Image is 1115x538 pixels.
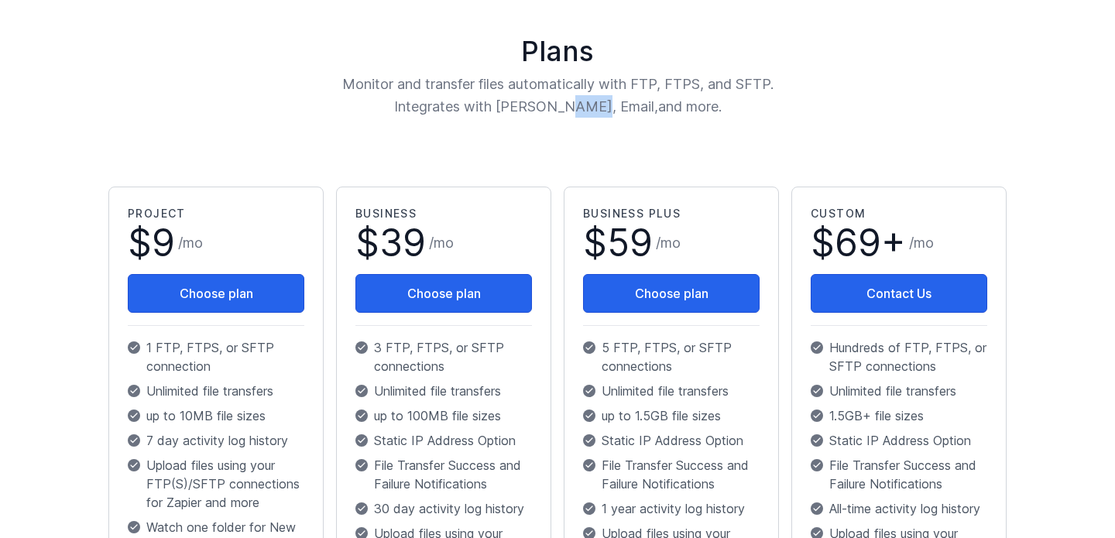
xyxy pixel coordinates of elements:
h2: Project [128,206,304,221]
p: 5 FTP, FTPS, or SFTP connections [583,338,760,375]
p: 7 day activity log history [128,431,304,450]
p: Upload files using your FTP(S)/SFTP connections for Zapier and more [128,456,304,512]
p: All-time activity log history [811,499,987,518]
p: 3 FTP, FTPS, or SFTP connections [355,338,532,375]
span: $ [128,224,175,262]
p: File Transfer Success and Failure Notifications [811,456,987,493]
h2: Business [355,206,532,221]
p: Static IP Address Option [811,431,987,450]
span: 69+ [835,220,906,266]
p: up to 100MB file sizes [355,406,532,425]
span: $ [355,224,426,262]
span: mo [183,235,203,251]
a: Contact Us [811,274,987,313]
p: File Transfer Success and Failure Notifications [583,456,760,493]
button: Choose plan [583,274,760,313]
p: Unlimited file transfers [128,382,304,400]
span: mo [660,235,681,251]
p: up to 10MB file sizes [128,406,304,425]
p: 1 year activity log history [583,499,760,518]
p: Unlimited file transfers [811,382,987,400]
h1: Plans [102,36,1013,67]
span: $ [583,224,653,262]
span: $ [811,224,906,262]
span: / [909,232,934,254]
button: Choose plan [355,274,532,313]
span: / [178,232,203,254]
p: Hundreds of FTP, FTPS, or SFTP connections [811,338,987,375]
p: 30 day activity log history [355,499,532,518]
p: Unlimited file transfers [355,382,532,400]
span: / [656,232,681,254]
p: Unlimited file transfers [583,382,760,400]
button: Choose plan [128,274,304,313]
iframe: Drift Widget Chat Controller [1038,461,1096,519]
p: Static IP Address Option [583,431,760,450]
p: up to 1.5GB file sizes [583,406,760,425]
p: Monitor and transfer files automatically with FTP, FTPS, and SFTP. Integrates with [PERSON_NAME],... [254,73,861,118]
p: 1 FTP, FTPS, or SFTP connection [128,338,304,375]
span: mo [434,235,454,251]
h2: Business Plus [583,206,760,221]
h2: Custom [811,206,987,221]
span: 9 [152,220,175,266]
span: 39 [379,220,426,266]
span: / [429,232,454,254]
p: File Transfer Success and Failure Notifications [355,456,532,493]
p: Static IP Address Option [355,431,532,450]
p: 1.5GB+ file sizes [811,406,987,425]
span: mo [914,235,934,251]
span: 59 [607,220,653,266]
